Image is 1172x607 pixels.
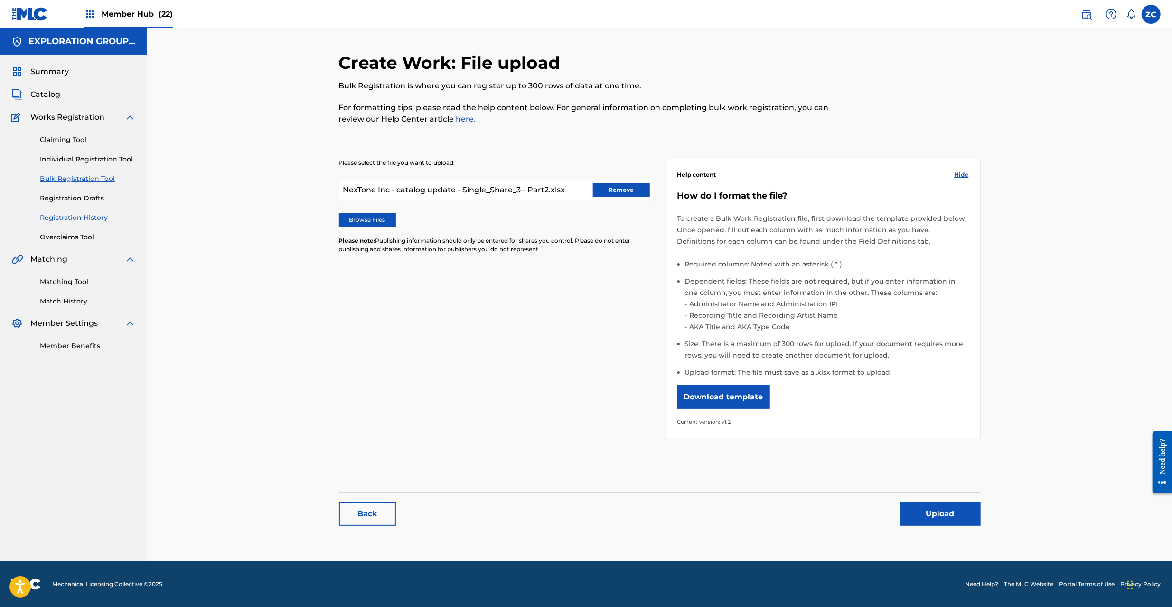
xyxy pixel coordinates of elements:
h5: EXPLORATION GROUP LLC [28,36,136,47]
li: Size: There is a maximum of 300 rows for upload. If your document requires more rows, you will ne... [685,338,969,367]
iframe: Chat Widget [1125,561,1172,607]
a: Individual Registration Tool [40,154,136,164]
span: (22) [159,9,173,19]
h2: Create Work: File upload [339,52,565,74]
a: Bulk Registration Tool [40,174,136,184]
img: expand [124,112,136,123]
a: Claiming Tool [40,135,136,145]
span: Help content [677,171,716,179]
img: Matching [11,254,23,265]
img: Works Registration [11,112,24,123]
span: Matching [30,254,67,265]
li: Dependent fields: These fields are not required, but if you enter information in one column, you ... [685,275,969,338]
a: Member Benefits [40,341,136,351]
div: Help [1102,5,1121,24]
img: MLC Logo [11,7,48,21]
span: NexTone Inc - catalog update - Single_Share_3 - Part2.xlsx [343,184,565,196]
p: For formatting tips, please read the help content below. For general information on completing bu... [339,102,833,125]
p: Bulk Registration is where you can register up to 300 rows of data at one time. [339,80,833,92]
a: Match History [40,296,136,306]
a: The MLC Website [1004,580,1053,588]
p: Please select the file you want to upload. [339,159,654,167]
span: Summary [30,66,69,77]
li: AKA Title and AKA Type Code [687,321,969,332]
a: SummarySummary [11,66,69,77]
a: Registration History [40,213,136,223]
p: To create a Bulk Work Registration file, first download the template provided below. Once opened,... [677,213,969,247]
a: Registration Drafts [40,193,136,203]
div: Drag [1127,571,1133,599]
span: Catalog [30,89,60,100]
a: Matching Tool [40,277,136,287]
button: Upload [900,502,981,526]
button: Remove [593,183,650,197]
a: here. [454,114,476,123]
a: Privacy Policy [1120,580,1161,588]
iframe: Resource Center [1145,424,1172,501]
img: Accounts [11,36,23,47]
img: expand [124,254,136,265]
img: search [1081,9,1092,20]
a: Portal Terms of Use [1059,580,1115,588]
img: help [1106,9,1117,20]
span: Hide [955,171,969,179]
span: Member Settings [30,318,98,329]
img: Top Rightsholders [84,9,96,20]
li: Upload format: The file must save as a .xlsx format to upload. [685,367,969,378]
a: Back [339,502,396,526]
span: Mechanical Licensing Collective © 2025 [52,580,162,588]
span: Member Hub [102,9,173,19]
a: Need Help? [965,580,998,588]
p: Publishing information should only be entered for shares you control. Please do not enter publish... [339,237,654,254]
img: expand [124,318,136,329]
a: Overclaims Tool [40,232,136,242]
a: CatalogCatalog [11,89,60,100]
li: Administrator Name and Administration IPI [687,298,969,310]
button: Download template [677,385,770,409]
h5: How do I format the file? [677,190,969,201]
li: Required columns: Noted with an asterisk ( * ). [685,258,969,275]
p: Current version: v1.2 [677,416,969,427]
img: Member Settings [11,318,23,329]
a: Public Search [1077,5,1096,24]
img: Catalog [11,89,23,100]
div: Notifications [1126,9,1136,19]
span: Works Registration [30,112,104,123]
li: Recording Title and Recording Artist Name [687,310,969,321]
div: User Menu [1142,5,1161,24]
label: Browse Files [339,213,396,227]
span: Please note: [339,237,375,244]
img: logo [11,579,41,590]
img: Summary [11,66,23,77]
